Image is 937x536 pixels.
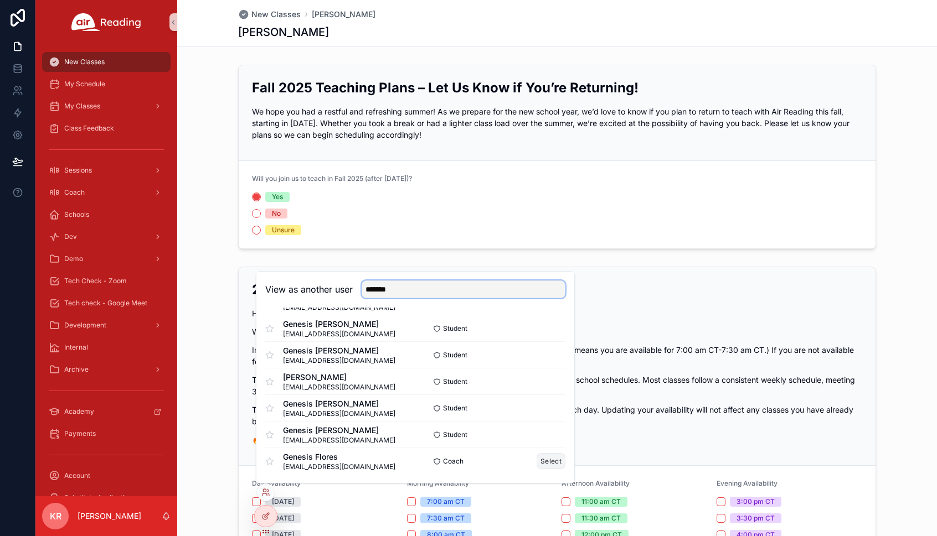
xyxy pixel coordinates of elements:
a: Tech Check - Zoom [42,271,171,291]
button: Select [537,453,565,469]
span: New Classes [251,9,301,20]
span: New Classes [64,58,105,66]
span: Payments [64,429,96,438]
span: [EMAIL_ADDRESS][DOMAIN_NAME] [283,436,395,445]
span: Will you join us to teach in Fall 2025 (after [DATE])? [252,174,412,183]
span: [EMAIL_ADDRESS][DOMAIN_NAME] [283,330,395,339]
p: We hope you had a restful and refreshing summer! As we prepare for the new school year, we’d love... [252,106,862,140]
div: Yes [272,192,283,202]
p: [PERSON_NAME] [78,511,141,522]
a: Payments [42,424,171,444]
span: Schools [64,210,89,219]
span: Genesis [PERSON_NAME] [283,425,395,436]
span: Archive [64,365,89,374]
div: [DATE] [272,513,294,523]
a: Account [42,466,171,486]
span: [PERSON_NAME] [283,372,395,383]
a: Academy [42,402,171,421]
span: Student [443,377,467,386]
a: New Classes [238,9,301,20]
h1: [PERSON_NAME] [238,24,329,40]
p: 🔥 = [252,434,862,445]
span: [EMAIL_ADDRESS][DOMAIN_NAME] [283,356,395,365]
p: We are still booking classes. Please keep your schedule as up to date as possible. [252,326,862,337]
span: [EMAIL_ADDRESS][DOMAIN_NAME] [283,462,395,471]
div: No [272,209,281,218]
span: Tech check - Google Meet [64,299,147,308]
span: Tech Check - Zoom [64,277,127,285]
h2: Fall 2025 Teaching Plans – Let Us Know if You’re Returning! [252,79,862,97]
span: Sessions [64,166,92,175]
p: Teachers are booked based on their longevity with Air, availability, and compatibility with schoo... [252,374,862,397]
a: Tech check - Google Meet [42,293,171,313]
span: Evening Availability [717,479,778,487]
span: Substitute Applications [64,493,136,502]
a: Schools [42,205,171,225]
a: Sessions [42,160,171,180]
span: Account [64,471,90,480]
span: Demo [64,254,83,263]
span: Class Feedback [64,124,114,133]
img: App logo [71,13,141,31]
div: 7:00 am CT [427,497,465,507]
div: 11:00 am CT [581,497,621,507]
span: Student [443,404,467,413]
span: Afternoon Availability [562,479,630,487]
span: My Classes [64,102,100,111]
span: KR [50,509,61,523]
div: 7:30 am CT [427,513,465,523]
p: Indicate the 30-minute slots you are available to teach. (For example, selecting 7:00 AM means yo... [252,344,862,367]
div: Unsure [272,225,295,235]
a: My Schedule [42,74,171,94]
span: Genesis [PERSON_NAME] [283,319,395,330]
h2: 2025 Current Availability [252,280,862,299]
span: Internal [64,343,88,352]
a: Demo [42,249,171,269]
span: Genesis Flores [283,451,395,462]
span: [EMAIL_ADDRESS][DOMAIN_NAME] [283,383,395,392]
div: 11:30 am CT [581,513,621,523]
div: 3:00 pm CT [737,497,775,507]
a: My Classes [42,96,171,116]
a: Coach [42,183,171,202]
a: New Classes [42,52,171,72]
a: Class Feedback [42,118,171,138]
span: [EMAIL_ADDRESS][DOMAIN_NAME] [283,409,395,418]
a: Substitute Applications [42,488,171,508]
div: scrollable content [35,44,177,496]
span: Dev [64,232,77,241]
p: Hello Teachers! [252,308,862,319]
span: Genesis [PERSON_NAME] [283,398,395,409]
a: Development [42,315,171,335]
span: Student [443,351,467,360]
h2: View as another user [265,283,353,296]
span: Coach [443,457,464,466]
span: Development [64,321,106,330]
span: Day Availability [252,479,301,487]
span: Student [443,324,467,333]
span: Genesis [PERSON_NAME] [283,345,395,356]
a: [PERSON_NAME] [312,9,375,20]
span: Coach [64,188,85,197]
a: Internal [42,337,171,357]
span: My Schedule [64,80,105,89]
div: [DATE] [272,497,294,507]
span: Academy [64,407,94,416]
a: Dev [42,227,171,247]
p: To maximize your chances of being booked, it's best to maintain the same availability each day. U... [252,404,862,427]
div: 3:30 pm CT [737,513,775,523]
span: Student [443,430,467,439]
a: Archive [42,360,171,379]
